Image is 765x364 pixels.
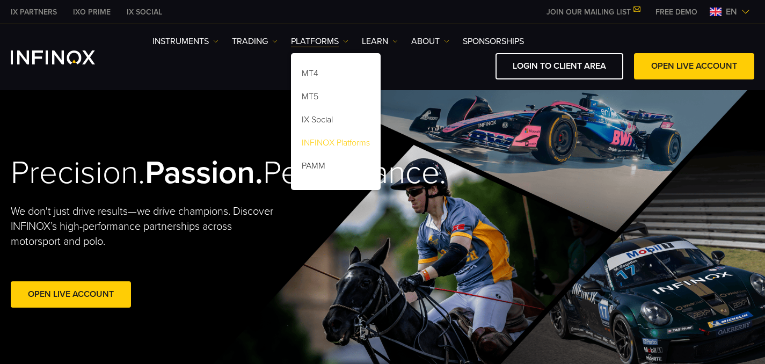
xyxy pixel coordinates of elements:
a: PAMM [291,156,381,179]
a: OPEN LIVE ACCOUNT [634,53,754,79]
span: en [722,5,741,18]
a: Learn [362,35,398,48]
a: INFINOX [119,6,170,18]
a: IX Social [291,110,381,133]
h2: Precision. Performance. [11,154,345,193]
a: Open Live Account [11,281,131,308]
strong: Passion. [145,154,263,192]
a: INFINOX MENU [647,6,705,18]
a: INFINOX Logo [11,50,120,64]
a: MT5 [291,87,381,110]
a: JOIN OUR MAILING LIST [538,8,647,17]
a: TRADING [232,35,278,48]
a: LOGIN TO CLIENT AREA [496,53,623,79]
a: INFINOX [65,6,119,18]
a: Instruments [152,35,218,48]
p: We don't just drive results—we drive champions. Discover INFINOX’s high-performance partnerships ... [11,204,279,249]
a: INFINOX Platforms [291,133,381,156]
a: INFINOX [3,6,65,18]
a: MT4 [291,64,381,87]
a: SPONSORSHIPS [463,35,524,48]
a: ABOUT [411,35,449,48]
a: PLATFORMS [291,35,348,48]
